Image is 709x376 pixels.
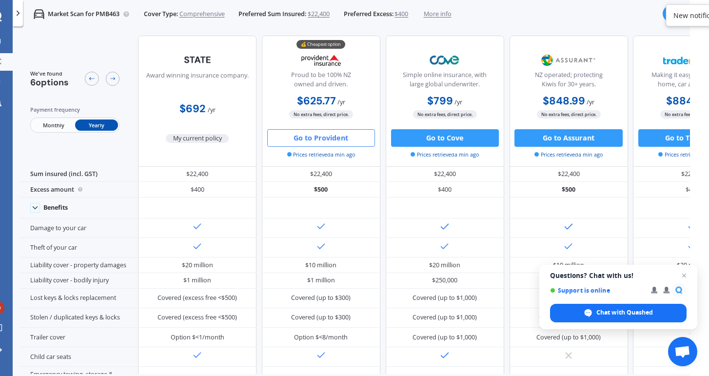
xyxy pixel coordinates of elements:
span: My current policy [166,134,229,143]
span: / yr [208,106,216,114]
div: Liability cover - property damages [20,257,138,273]
span: Yearly [75,119,118,131]
span: / yr [337,98,345,106]
div: Proud to be 100% NZ owned and driven. [269,71,373,93]
div: Option $<1/month [171,333,224,342]
div: Covered (up to $1,000) [413,313,477,322]
span: Prices retrieved a min ago [287,151,355,158]
span: No extra fees, direct price. [413,110,477,119]
img: Cove.webp [416,49,474,71]
p: Market Scan for PMB463 [48,10,119,19]
div: Covered (up to $1,000) [413,333,477,342]
div: $1 million [307,276,335,285]
b: $848.99 [543,94,585,108]
div: $20 million [677,261,708,270]
span: / yr [454,98,462,106]
div: Covered (up to $300) [291,294,351,302]
div: $500 [510,182,628,198]
span: Support is online [550,287,644,294]
button: Go to Cove [391,129,499,147]
span: Monthly [32,119,75,131]
div: $1 million [183,276,211,285]
span: Comprehensive [179,10,225,19]
b: $799 [427,94,453,108]
div: 💰 Cheapest option [296,40,345,49]
span: Cover Type: [144,10,178,19]
div: $400 [138,182,256,198]
div: $20 million [429,261,460,270]
button: Go to Assurant [514,129,622,147]
div: Theft of your car [20,238,138,257]
span: We've found [30,70,69,78]
button: Go to Provident [267,129,375,147]
b: $625.77 [297,94,336,108]
span: $400 [394,10,408,19]
b: $884.88 [666,94,709,108]
div: Damage to your car [20,218,138,238]
div: Trailer cover [20,328,138,347]
span: Chat with Quashed [596,308,653,317]
div: Covered (excess free <$500) [158,313,237,322]
div: $20 million [182,261,213,270]
div: Award winning insurance company. [146,71,249,93]
div: $400 [386,182,504,198]
span: No extra fees, direct price. [289,110,353,119]
span: Questions? Chat with us! [550,272,687,279]
div: $22,400 [138,167,256,182]
span: Preferred Excess: [344,10,394,19]
div: Excess amount [20,182,138,198]
div: Liability cover - bodily injury [20,273,138,289]
div: Simple online insurance, with large global underwriter. [393,71,496,93]
span: More info [424,10,452,19]
div: Covered (excess free <$500) [158,294,237,302]
div: $22,400 [510,167,628,182]
div: Benefits [43,204,68,212]
span: / yr [587,98,594,106]
div: Covered (up to $1,000) [413,294,477,302]
div: Child car seats [20,347,138,367]
div: Option $<8/month [294,333,348,342]
div: Sum insured (incl. GST) [20,167,138,182]
div: Stolen / duplicated keys & locks [20,308,138,328]
div: $250,000 [432,276,457,285]
div: Covered (up to $1,000) [536,333,601,342]
img: Provident.png [292,49,350,71]
span: Preferred Sum Insured: [238,10,306,19]
img: State-text-1.webp [168,49,226,70]
a: Open chat [668,337,697,366]
div: Lost keys & locks replacement [20,289,138,308]
img: Assurant.png [540,49,598,71]
div: $22,400 [262,167,380,182]
img: car.f15378c7a67c060ca3f3.svg [34,9,44,20]
span: $22,400 [308,10,330,19]
b: $692 [179,102,205,116]
div: $500 [262,182,380,198]
div: Covered (up to $300) [291,313,351,322]
span: 6 options [30,77,69,88]
span: Prices retrieved a min ago [534,151,603,158]
div: $10 million [553,261,584,270]
div: Payment frequency [30,105,120,114]
div: $22,400 [386,167,504,182]
div: NZ operated; protecting Kiwis for 30+ years. [517,71,620,93]
span: No extra fees, direct price. [537,110,601,119]
span: Chat with Quashed [550,304,687,322]
span: Prices retrieved a min ago [411,151,479,158]
div: $10 million [305,261,336,270]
